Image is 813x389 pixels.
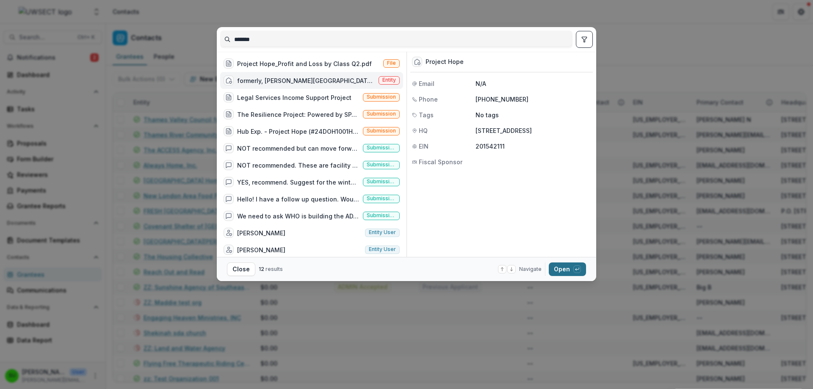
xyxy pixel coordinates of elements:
span: Submission [367,94,396,100]
span: Submission comment [367,145,396,151]
div: NOT recommended but can move forward to Panel to understand projects outside of our scope. None o... [237,144,359,153]
div: NOT recommended. These are facility renovation-heavy projects and may not be enough to keep 20 vo... [237,161,359,170]
div: Hello! I have a follow up question. Would this Day of Caring be the first or second day of your p... [237,195,359,204]
div: YES, recommend. Suggest for the winter when other outdoor projects wouldn't be available. [237,178,359,187]
span: Entity user [369,229,396,235]
div: [PERSON_NAME] [237,229,285,237]
span: Submission comment [367,162,396,168]
div: formerly, [PERSON_NAME][GEOGRAPHIC_DATA] No Freeze Project [237,76,375,85]
p: 201542111 [476,142,591,151]
span: Email [419,79,434,88]
span: Fiscal Sponsor [419,157,462,166]
span: Submission comment [367,179,396,185]
p: N/A [476,79,591,88]
p: [STREET_ADDRESS] [476,126,591,135]
span: Entity [382,77,396,83]
div: Project Hope [426,58,464,66]
span: Submission comment [367,212,396,218]
button: Close [227,262,255,276]
div: Legal Services Income Support Project [237,93,351,102]
span: Navigate [519,265,542,273]
span: results [265,266,283,272]
span: Submission [367,128,396,134]
span: HQ [419,126,428,135]
p: No tags [476,110,499,119]
div: Project Hope_Profit and Loss by Class Q2.pdf [237,59,372,68]
span: EIN [419,142,429,151]
button: toggle filters [576,31,593,48]
span: Submission comment [367,196,396,201]
span: Phone [419,95,438,104]
div: We need to ask WHO is building the ADA ramp? Other than the carpentry part of the project, is the... [237,212,359,221]
div: [PERSON_NAME] [237,246,285,254]
span: Tags [419,110,434,119]
span: Submission [367,111,396,117]
span: Entity user [369,246,396,252]
button: Open [549,262,586,276]
div: Hub Exp. - Project Hope (#24DOH1001HUBDA) (Master Contract Details UWSECT <> DOH Contract ID# 24D... [237,127,359,136]
span: 12 [259,266,264,272]
div: The Resilience Project: Powered by SPARCS [237,110,359,119]
p: [PHONE_NUMBER] [476,95,591,104]
span: File [387,60,396,66]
